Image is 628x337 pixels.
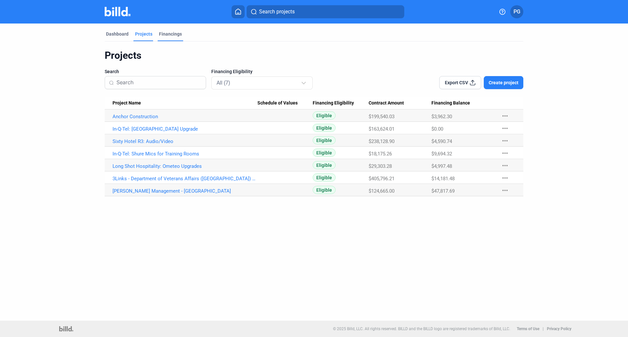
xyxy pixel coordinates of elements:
[484,76,523,89] button: Create project
[217,80,230,86] mat-select-trigger: All (7)
[159,31,182,37] div: Financings
[431,163,452,169] span: $4,997.48
[369,100,431,106] div: Contract Amount
[313,111,336,120] span: Eligible
[113,188,257,194] a: [PERSON_NAME] Management - [GEOGRAPHIC_DATA]
[514,8,520,16] span: PG
[313,149,336,157] span: Eligible
[105,7,131,16] img: Billd Company Logo
[113,114,257,120] a: Anchor Construction
[135,31,152,37] div: Projects
[369,176,394,182] span: $405,796.21
[431,100,470,106] span: Financing Balance
[105,49,523,62] div: Projects
[501,162,509,169] mat-icon: more_horiz
[369,114,394,120] span: $199,540.03
[247,5,404,18] button: Search projects
[501,186,509,194] mat-icon: more_horiz
[369,100,404,106] span: Contract Amount
[543,327,544,331] p: |
[116,76,202,89] input: Search
[313,100,369,106] div: Financing Eligibility
[369,151,392,157] span: $18,175.26
[431,151,452,157] span: $9,694.32
[259,8,295,16] span: Search projects
[439,76,481,89] button: Export CSV
[501,174,509,182] mat-icon: more_horiz
[105,68,119,75] span: Search
[313,186,336,194] span: Eligible
[517,327,539,331] b: Terms of Use
[431,126,443,132] span: $0.00
[211,68,253,75] span: Financing Eligibility
[313,161,336,169] span: Eligible
[106,31,129,37] div: Dashboard
[369,188,394,194] span: $124,665.00
[445,79,468,86] span: Export CSV
[113,176,257,182] a: 3Links - Department of Veterans Affairs ([GEOGRAPHIC_DATA]) Media Services Division (MSD)
[431,176,455,182] span: $14,181.48
[113,163,257,169] a: Long Shot Hospitality: Ometeo Upgrades
[501,137,509,145] mat-icon: more_horiz
[431,100,495,106] div: Financing Balance
[113,100,257,106] div: Project Name
[313,124,336,132] span: Eligible
[113,100,141,106] span: Project Name
[257,100,298,106] span: Schedule of Values
[431,138,452,144] span: $4,590.74
[510,5,523,18] button: PG
[313,136,336,144] span: Eligible
[113,138,257,144] a: Sixty Hotel R3: Audio/Video
[369,163,392,169] span: $29,303.28
[313,100,354,106] span: Financing Eligibility
[431,114,452,120] span: $3,962.30
[333,327,510,331] p: © 2025 Billd, LLC. All rights reserved. BILLD and the BILLD logo are registered trademarks of Bil...
[547,327,571,331] b: Privacy Policy
[501,112,509,120] mat-icon: more_horiz
[257,100,313,106] div: Schedule of Values
[431,188,455,194] span: $47,817.69
[113,151,257,157] a: In-Q-Tel: Shure Mics for Training Rooms
[59,326,73,331] img: logo
[489,79,518,86] span: Create project
[313,173,336,182] span: Eligible
[369,126,394,132] span: $163,624.01
[501,149,509,157] mat-icon: more_horiz
[113,126,257,132] a: In-Q-Tel: [GEOGRAPHIC_DATA] Upgrade
[501,124,509,132] mat-icon: more_horiz
[369,138,394,144] span: $238,128.90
